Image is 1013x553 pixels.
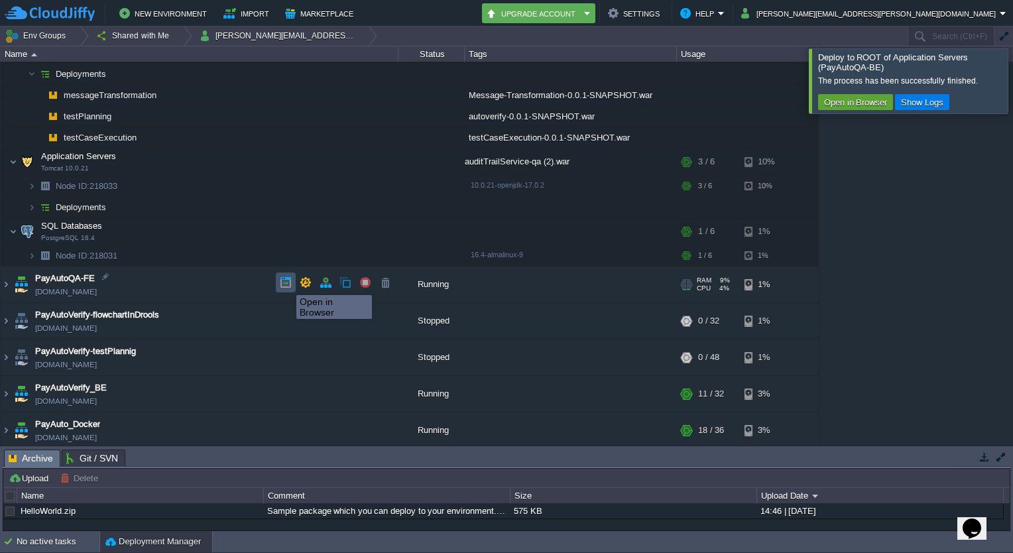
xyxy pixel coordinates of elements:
button: Deployment Manager [105,535,201,548]
a: PayAuto_Docker [35,418,100,431]
span: SQL Databases [40,220,104,231]
span: 218031 [54,250,119,261]
button: Env Groups [5,27,70,45]
img: AMDAwAAAACH5BAEAAAAALAAAAAABAAEAAAICRAEAOw== [1,412,11,448]
div: 1 / 6 [698,218,715,245]
span: Git / SVN [66,450,118,466]
div: Message-Transformation-0.0.1-SNAPSHOT.war [465,85,677,105]
img: AMDAwAAAACH5BAEAAAAALAAAAAABAAEAAAICRAEAOw== [28,64,36,84]
button: Show Logs [897,96,947,108]
img: AMDAwAAAACH5BAEAAAAALAAAAAABAAEAAAICRAEAOw== [44,106,62,127]
span: PostgreSQL 16.4 [41,234,95,242]
div: 1% [745,339,788,375]
div: Running [398,412,465,448]
a: HelloWorld.zip [21,506,76,516]
a: PayAutoVerify_BE [35,381,107,395]
div: Usage [678,46,817,62]
div: 1% [745,267,788,302]
a: testPlanning [62,111,113,122]
span: PayAutoQA-FE [35,272,95,285]
div: Size [511,488,756,503]
iframe: chat widget [957,500,1000,540]
div: 1% [745,245,788,266]
img: AMDAwAAAACH5BAEAAAAALAAAAAABAAEAAAICRAEAOw== [18,149,36,175]
div: 10% [745,176,788,196]
img: AMDAwAAAACH5BAEAAAAALAAAAAABAAEAAAICRAEAOw== [12,267,30,302]
button: Upload [9,472,52,484]
div: 18 / 36 [698,412,724,448]
span: messageTransformation [62,90,158,101]
button: [PERSON_NAME][EMAIL_ADDRESS][PERSON_NAME][DOMAIN_NAME] [741,5,1000,21]
img: AMDAwAAAACH5BAEAAAAALAAAAAABAAEAAAICRAEAOw== [28,245,36,266]
div: Comment [265,488,510,503]
button: Help [680,5,718,21]
div: Name [18,488,263,503]
span: 16.4-almalinux-9 [471,251,523,259]
span: [DOMAIN_NAME] [35,395,97,408]
img: AMDAwAAAACH5BAEAAAAALAAAAAABAAEAAAICRAEAOw== [36,85,44,105]
a: Node ID:218031 [54,250,119,261]
a: [DOMAIN_NAME] [35,285,97,298]
span: RAM [697,276,711,284]
button: Open in Browser [820,96,891,108]
div: 1% [745,303,788,339]
a: Application ServersTomcat 10.0.21 [40,151,118,161]
button: Import [223,5,273,21]
div: Stopped [398,303,465,339]
span: Deploy to ROOT of Application Servers (PayAutoQA-BE) [818,52,968,72]
img: AMDAwAAAACH5BAEAAAAALAAAAAABAAEAAAICRAEAOw== [36,64,54,84]
span: 4% [716,284,729,292]
a: Deployments [54,68,108,80]
div: 11 / 32 [698,376,724,412]
img: AMDAwAAAACH5BAEAAAAALAAAAAABAAEAAAICRAEAOw== [36,106,44,127]
div: 3 / 6 [698,176,712,196]
div: Running [398,376,465,412]
img: AMDAwAAAACH5BAEAAAAALAAAAAABAAEAAAICRAEAOw== [18,218,36,245]
div: 3% [745,376,788,412]
img: AMDAwAAAACH5BAEAAAAALAAAAAABAAEAAAICRAEAOw== [31,53,37,56]
div: 0 / 48 [698,339,719,375]
img: AMDAwAAAACH5BAEAAAAALAAAAAABAAEAAAICRAEAOw== [12,376,30,412]
a: Deployments [54,202,108,213]
div: 3 / 6 [698,149,715,175]
img: AMDAwAAAACH5BAEAAAAALAAAAAABAAEAAAICRAEAOw== [9,149,17,175]
button: Upgrade Account [486,5,580,21]
img: CloudJiffy [5,5,95,22]
div: Open in Browser [300,296,369,318]
a: [DOMAIN_NAME] [35,322,97,335]
div: Tags [465,46,676,62]
div: 3% [745,412,788,448]
span: 218033 [54,180,119,192]
a: [DOMAIN_NAME] [35,431,97,444]
span: Archive [9,450,53,467]
img: AMDAwAAAACH5BAEAAAAALAAAAAABAAEAAAICRAEAOw== [36,127,44,148]
span: Application Servers [40,151,118,162]
a: PayAutoVerify-testPlannig [35,345,136,358]
a: SQL DatabasesPostgreSQL 16.4 [40,221,104,231]
div: Stopped [398,339,465,375]
img: AMDAwAAAACH5BAEAAAAALAAAAAABAAEAAAICRAEAOw== [12,339,30,375]
img: AMDAwAAAACH5BAEAAAAALAAAAAABAAEAAAICRAEAOw== [1,376,11,412]
a: [DOMAIN_NAME] [35,358,97,371]
img: AMDAwAAAACH5BAEAAAAALAAAAAABAAEAAAICRAEAOw== [28,197,36,217]
div: testCaseExecution-0.0.1-SNAPSHOT.war [465,127,677,148]
button: Shared with Me [96,27,174,45]
img: AMDAwAAAACH5BAEAAAAALAAAAAABAAEAAAICRAEAOw== [12,303,30,339]
a: Node ID:218033 [54,180,119,192]
button: New Environment [119,5,211,21]
img: AMDAwAAAACH5BAEAAAAALAAAAAABAAEAAAICRAEAOw== [36,197,54,217]
img: AMDAwAAAACH5BAEAAAAALAAAAAABAAEAAAICRAEAOw== [36,245,54,266]
img: AMDAwAAAACH5BAEAAAAALAAAAAABAAEAAAICRAEAOw== [12,412,30,448]
span: 9% [717,276,730,284]
a: testCaseExecution [62,132,139,143]
img: AMDAwAAAACH5BAEAAAAALAAAAAABAAEAAAICRAEAOw== [1,339,11,375]
img: AMDAwAAAACH5BAEAAAAALAAAAAABAAEAAAICRAEAOw== [1,303,11,339]
div: auditTrailService-qa (2).war [465,149,677,175]
span: Node ID: [56,251,89,261]
div: 10% [745,149,788,175]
